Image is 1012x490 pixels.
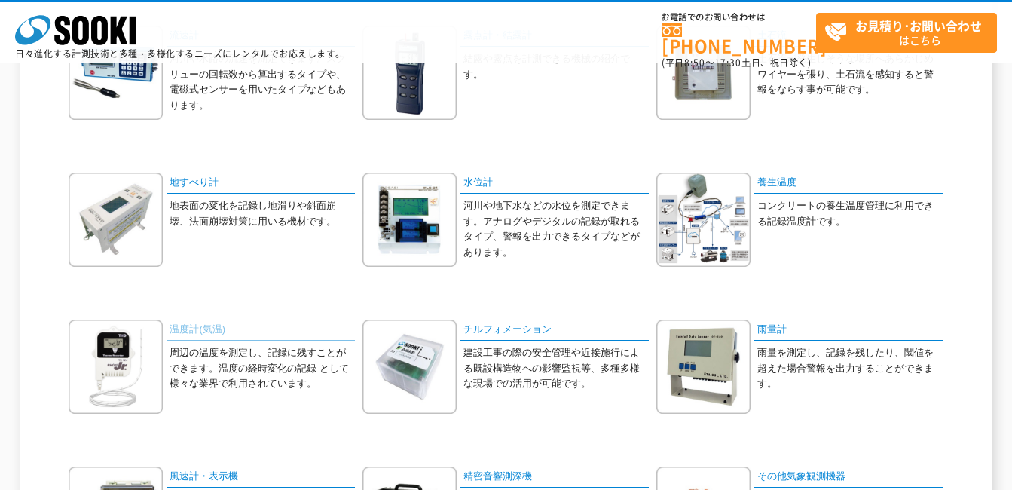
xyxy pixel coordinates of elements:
[362,26,457,120] img: 露点計・結露計
[170,345,355,392] p: 周辺の温度を測定し、記録に残すことができます。温度の経時変化の記録 として様々な業界で利用されています。
[656,26,751,120] img: 土石流
[463,198,649,261] p: 河川や地下水などの水位を測定できます。アナログやデジタルの記録が取れるタイプ、警報を出力できるタイプなどがあります。
[754,173,943,194] a: 養生温度
[662,23,816,54] a: [PHONE_NUMBER]
[362,320,457,414] img: チルフォメーション
[460,320,649,341] a: チルフォメーション
[69,173,163,267] img: 地すべり計
[69,26,163,120] img: 流速計
[463,345,649,392] p: 建設工事の際の安全管理や近接施行による既設構造物への影響監視等、多種多様な現場での活用が可能です。
[662,13,816,22] span: お電話でのお問い合わせは
[460,467,649,488] a: 精密音響測深機
[69,320,163,414] img: 温度計(気温)
[170,51,355,114] p: 河川や水路の流速を測定できます。スクリューの回転数から算出するタイプや、電磁式センサーを用いたタイプなどもあります。
[754,320,943,341] a: 雨量計
[754,467,943,488] a: その他気象観測機器
[816,13,997,53] a: お見積り･お問い合わせはこちら
[855,17,982,35] strong: お見積り･お問い合わせ
[170,198,355,230] p: 地表面の変化を記録し地滑りや斜面崩壊、法面崩壊対策に用いる機材です。
[362,173,457,267] img: 水位計
[757,345,943,392] p: 雨量を測定し、記録を残したり、閾値を超えた場合警報を出力することができます。
[757,198,943,230] p: コンクリートの養生温度管理に利用できる記録温度計です。
[15,49,345,58] p: 日々進化する計測技術と多種・多様化するニーズにレンタルでお応えします。
[656,320,751,414] img: 雨量計
[167,320,355,341] a: 温度計(気温)
[714,56,741,69] span: 17:30
[656,173,751,267] img: 養生温度
[460,173,649,194] a: 水位計
[824,14,996,51] span: はこちら
[662,56,811,69] span: (平日 ～ 土日、祝日除く)
[684,56,705,69] span: 8:50
[167,467,355,488] a: 風速計・表示機
[167,173,355,194] a: 地すべり計
[757,51,943,98] p: 土石流が発生しそうな場所へあらかじめワイヤーを張り、土石流を感知すると警報をならす事が可能です。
